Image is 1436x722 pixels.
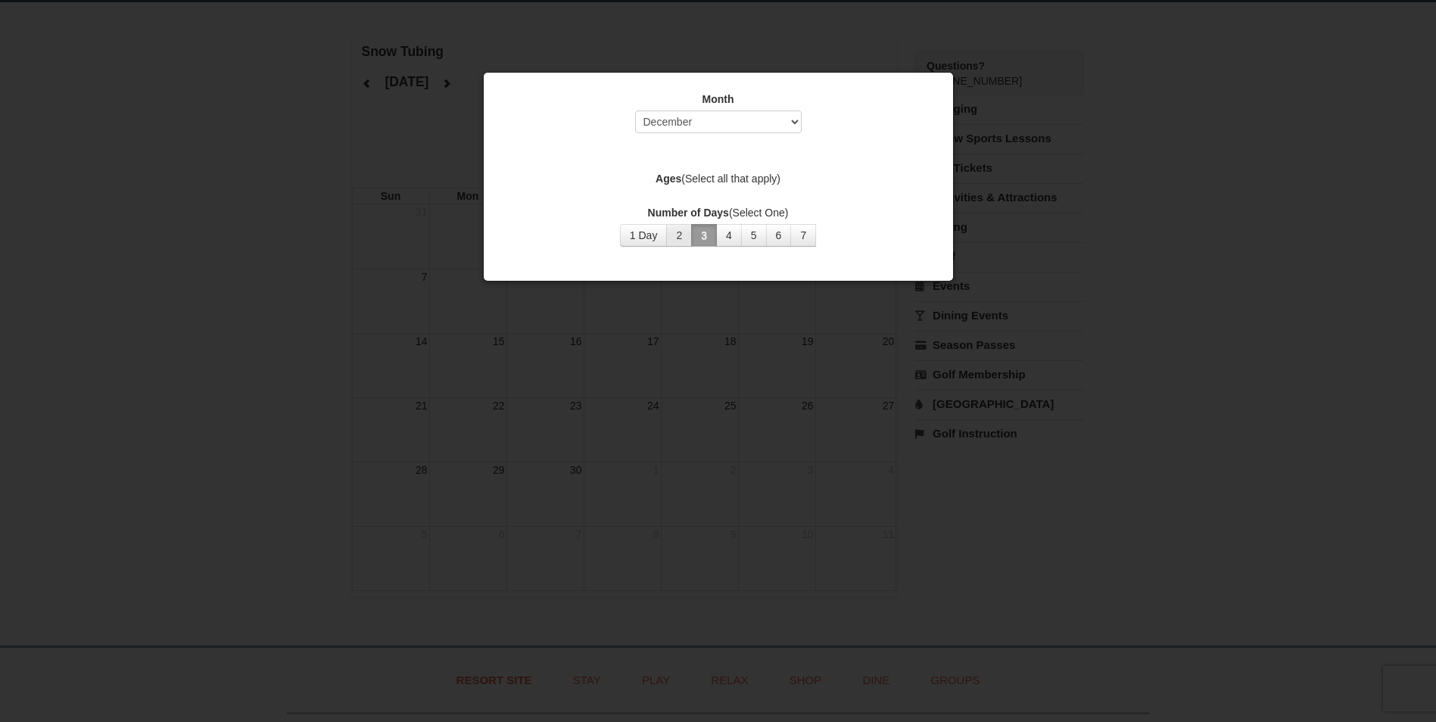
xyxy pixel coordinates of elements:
[766,224,792,247] button: 6
[702,93,734,105] strong: Month
[620,224,668,247] button: 1 Day
[503,205,934,220] label: (Select One)
[790,224,816,247] button: 7
[503,171,934,186] label: (Select all that apply)
[648,207,729,219] strong: Number of Days
[666,224,692,247] button: 2
[741,224,767,247] button: 5
[656,173,681,185] strong: Ages
[691,224,717,247] button: 3
[716,224,742,247] button: 4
